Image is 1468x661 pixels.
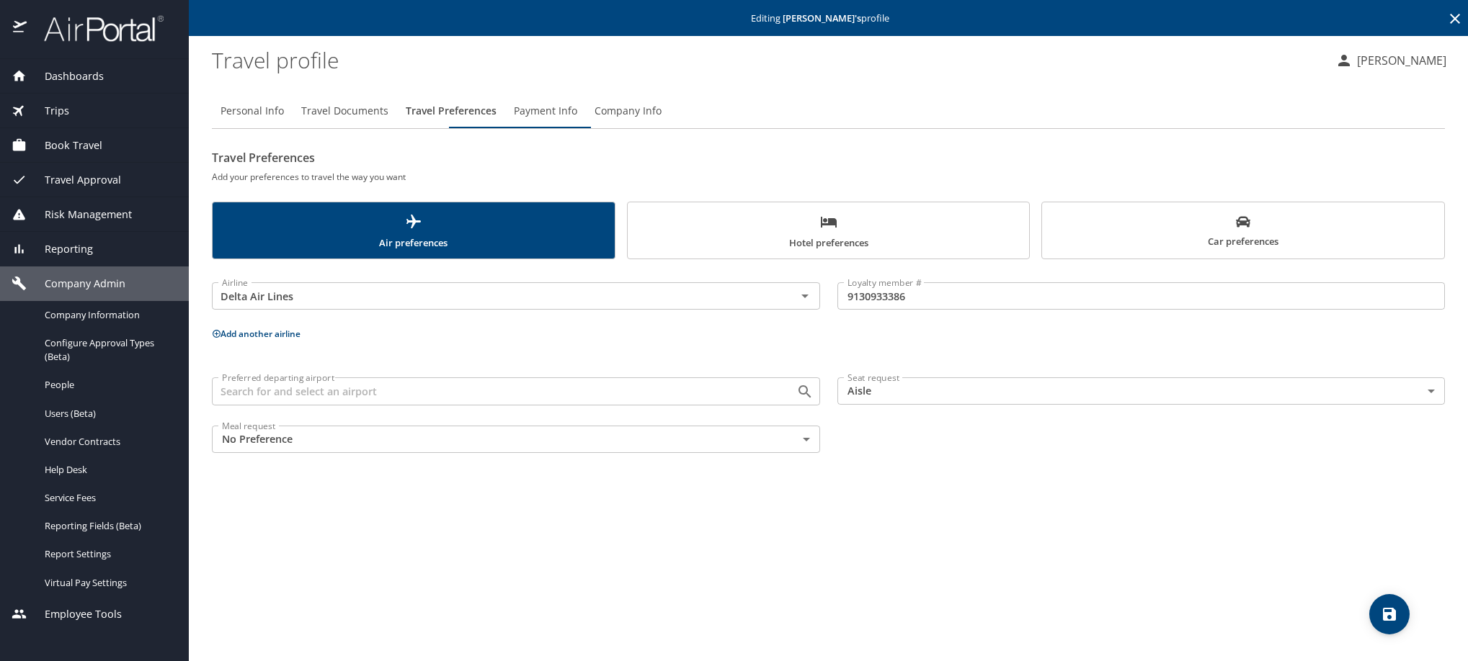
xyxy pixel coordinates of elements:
div: Profile [212,94,1445,128]
button: Add another airline [212,328,301,340]
span: Car preferences [1051,215,1436,250]
h2: Travel Preferences [212,146,1445,169]
p: [PERSON_NAME] [1353,52,1446,69]
span: Company Information [45,308,172,322]
span: Payment Info [514,102,577,120]
span: Users (Beta) [45,407,172,421]
span: Vendor Contracts [45,435,172,449]
div: No Preference [212,426,820,453]
img: airportal-logo.png [28,14,164,42]
span: Virtual Pay Settings [45,576,172,590]
span: Company Admin [27,276,125,292]
span: Travel Approval [27,172,121,188]
span: Trips [27,103,69,119]
span: Reporting Fields (Beta) [45,519,172,533]
span: Risk Management [27,207,132,222]
span: People [45,378,172,392]
input: Select an Airline [216,287,773,305]
span: Configure Approval Types (Beta) [45,336,172,364]
div: scrollable force tabs example [212,202,1445,259]
span: Employee Tools [27,606,122,622]
span: Help Desk [45,463,172,477]
span: Dashboards [27,68,104,84]
p: Editing profile [193,14,1464,23]
span: Report Settings [45,547,172,561]
button: save [1369,594,1410,634]
img: icon-airportal.png [13,14,28,42]
button: Open [795,382,815,402]
h1: Travel profile [212,37,1324,82]
div: Aisle [837,377,1446,405]
span: Air preferences [221,213,606,251]
span: Travel Documents [301,102,388,120]
span: Travel Preferences [406,102,497,120]
strong: [PERSON_NAME] 's [783,12,861,24]
span: Reporting [27,241,93,257]
button: [PERSON_NAME] [1330,48,1452,73]
span: Personal Info [221,102,284,120]
button: Open [795,286,815,306]
span: Company Info [595,102,662,120]
span: Book Travel [27,138,102,153]
h6: Add your preferences to travel the way you want [212,169,1445,184]
span: Service Fees [45,491,172,505]
span: Hotel preferences [636,213,1021,251]
input: Search for and select an airport [216,382,773,400]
